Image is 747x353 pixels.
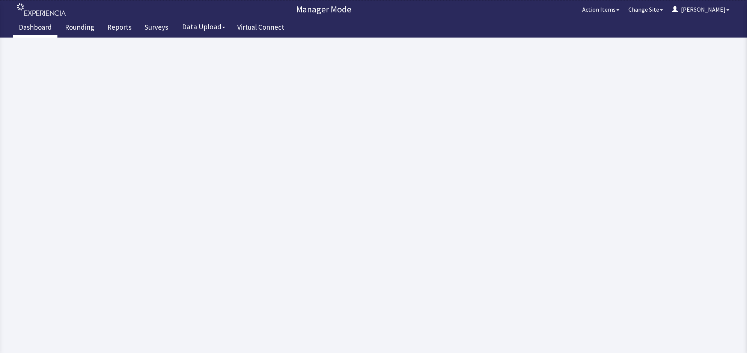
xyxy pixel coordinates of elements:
a: Surveys [139,19,174,38]
button: Action Items [578,2,624,17]
p: Manager Mode [69,3,578,15]
img: experiencia_logo.png [17,3,66,16]
a: Virtual Connect [232,19,290,38]
button: Change Site [624,2,667,17]
button: [PERSON_NAME] [667,2,734,17]
a: Reports [102,19,137,38]
button: Data Upload [178,20,230,34]
a: Dashboard [13,19,57,38]
a: Rounding [59,19,100,38]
